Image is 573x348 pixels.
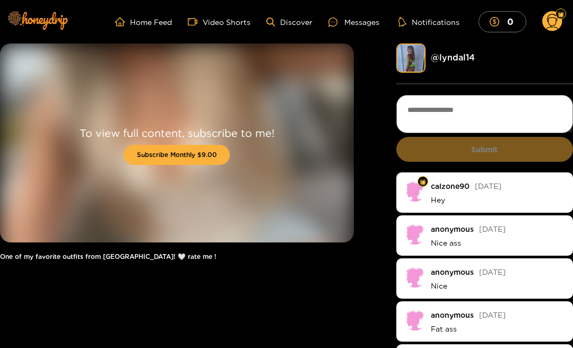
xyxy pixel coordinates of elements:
img: no-avatar.png [404,266,426,288]
span: [DATE] [479,268,506,276]
span: [DATE] [479,225,506,233]
p: Nice [431,281,565,291]
p: To view full content, subscribe to me! [80,126,274,140]
img: lyndal14 [396,43,426,73]
span: dollar [490,17,505,27]
mark: 0 [506,16,515,27]
a: Discover [266,18,312,27]
button: Notifications [395,16,463,27]
img: no-avatar.png [404,223,426,245]
p: Nice ass [431,238,565,248]
button: Submit [396,137,573,162]
a: Video Shorts [188,17,250,27]
a: @ lyndal14 [431,53,475,62]
div: anonymous [431,225,474,233]
img: Fan Level [420,179,426,185]
div: Messages [328,16,379,28]
span: home [115,17,130,27]
img: Fan Level [558,11,564,18]
button: Subscribe Monthly $9.00 [124,145,230,165]
p: Hey [431,195,565,205]
img: no-avatar.png [404,309,426,330]
div: anonymous [431,268,474,276]
div: calzone90 [431,182,470,190]
span: [DATE] [479,311,506,319]
span: [DATE] [475,182,501,190]
img: no-avatar.png [404,180,426,202]
span: video-camera [188,17,203,27]
a: Home Feed [115,17,172,27]
p: Fat ass [431,324,565,334]
button: 0 [479,11,526,32]
div: anonymous [431,311,474,319]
